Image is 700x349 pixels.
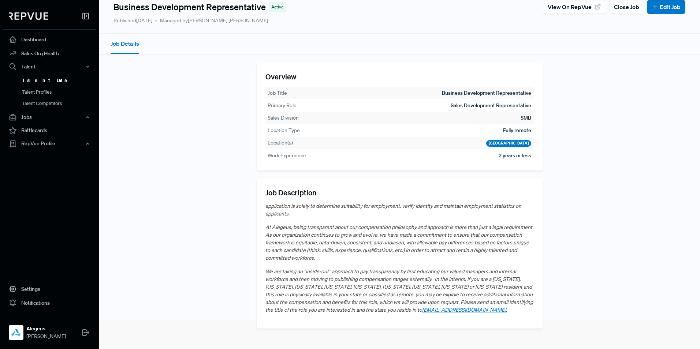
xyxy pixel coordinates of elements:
[450,101,532,110] td: Sales Development Representative
[13,98,106,109] a: Talent Competitors
[3,124,96,138] a: Battlecards
[422,307,506,313] a: [EMAIL_ADDRESS][DOMAIN_NAME]
[111,34,139,54] button: Job Details
[3,33,96,46] a: Dashboard
[503,126,532,135] td: Fully remote
[155,17,268,25] span: Managed by [PERSON_NAME] [PERSON_NAME]
[113,17,152,25] p: Published [DATE]
[13,75,106,86] a: Talent Data
[548,3,592,11] span: View on RepVue
[267,151,306,160] th: Work Experience
[442,89,532,97] td: Business Development Representative
[486,140,531,147] div: [GEOGRAPHIC_DATA]
[3,111,96,124] button: Jobs
[267,114,299,122] th: Sales Division
[265,72,534,81] h5: Overview
[267,139,293,147] th: Location(s)
[267,89,287,97] th: Job Title
[498,151,532,160] td: 2 years or less
[3,316,96,343] a: AlegeusAlegeus[PERSON_NAME]
[3,296,96,310] a: Notifications
[506,307,507,313] a: .
[267,101,297,110] th: Primary Role
[3,282,96,296] a: Settings
[113,2,266,12] h4: Business Development Representative
[520,114,532,122] td: SMB
[267,126,300,135] th: Location Type
[265,224,533,261] em: At Alegeus, being transparent about our compensation philosophy and approach is more than just a ...
[265,188,534,197] h5: Job Description
[265,268,533,313] em: We are taking an “inside-out” approach to pay transparency by first educating our valued managers...
[3,138,96,150] button: RepVue Profile
[26,333,66,340] span: [PERSON_NAME]
[13,86,106,98] a: Talent Profiles
[9,12,48,20] img: RepVue
[652,3,681,11] a: Edit Job
[271,4,283,10] span: Active
[614,3,639,11] span: Close Job
[3,60,96,73] button: Talent
[10,327,22,338] img: Alegeus
[26,325,66,333] strong: Alegeus
[3,46,96,60] a: Sales Org Health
